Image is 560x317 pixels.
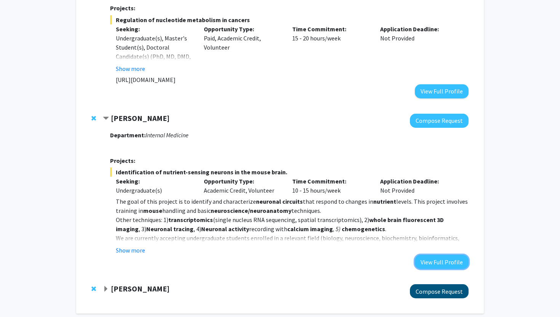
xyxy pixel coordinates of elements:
span: Contract Ioannis Papazoglou Bookmark [103,116,109,122]
span: Expand Jonathan Satin Bookmark [103,286,109,292]
p: Other techniques: 1) (single nucleus RNA sequencing, spatial transcriptomics), 2) , 3) , 4) recor... [116,215,469,233]
i: Internal Medicine [146,131,189,139]
strong: chemogenetics [341,225,385,233]
button: View Full Profile [415,84,469,98]
span: Regulation of nucleotide metabolism in cancers [110,15,469,24]
strong: Department: [110,131,146,139]
p: We are currently accepting undergraduate students enrolled in a relevant field (biology, neurosci... [116,233,469,252]
div: 10 - 15 hours/week [286,177,375,195]
p: Opportunity Type: [204,24,281,34]
em: , 5) [333,225,341,233]
p: The goal of this project is to identify and characterize that respond to changes in levels. This ... [116,197,469,215]
div: Not Provided [374,24,463,73]
strong: neuronal circuits [256,198,303,205]
p: Opportunity Type: [204,177,281,186]
p: Time Commitment: [292,24,369,34]
p: Application Deadline: [380,24,457,34]
button: Compose Request to Ioannis Papazoglou [410,114,469,128]
p: Time Commitment: [292,177,369,186]
p: Application Deadline: [380,177,457,186]
strong: Projects: [110,4,135,12]
strong: transcriptomics [168,216,213,224]
strong: Projects: [110,157,135,164]
span: Identification of nutrient-sensing neurons in the mouse brain. [110,167,469,177]
button: Compose Request to Jonathan Satin [410,284,469,298]
p: Seeking: [116,24,193,34]
strong: [PERSON_NAME] [111,284,170,293]
strong: nutrient [373,198,396,205]
strong: neuroscience/neuroanatomy [211,207,291,214]
div: Undergraduate(s), Master's Student(s), Doctoral Candidate(s) (PhD, MD, DMD, PharmD, etc.), Postdo... [116,34,193,89]
span: Remove Jonathan Satin from bookmarks [91,286,96,292]
span: Remove Ioannis Papazoglou from bookmarks [91,115,96,121]
button: Show more [116,64,145,73]
div: Not Provided [374,177,463,195]
div: 15 - 20 hours/week [286,24,375,73]
strong: mouse [143,207,162,214]
strong: calcium imaging [287,225,333,233]
strong: [PERSON_NAME] [111,113,170,123]
strong: Neuronal tracing [146,225,194,233]
div: Academic Credit, Volunteer [198,177,286,195]
p: Seeking: [116,177,193,186]
button: Show more [116,246,145,255]
strong: Neuronal activity [201,225,249,233]
button: View Full Profile [415,255,469,269]
div: Undergraduate(s) [116,186,193,195]
p: [URL][DOMAIN_NAME] [116,75,469,84]
div: Paid, Academic Credit, Volunteer [198,24,286,73]
iframe: Chat [6,283,32,311]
